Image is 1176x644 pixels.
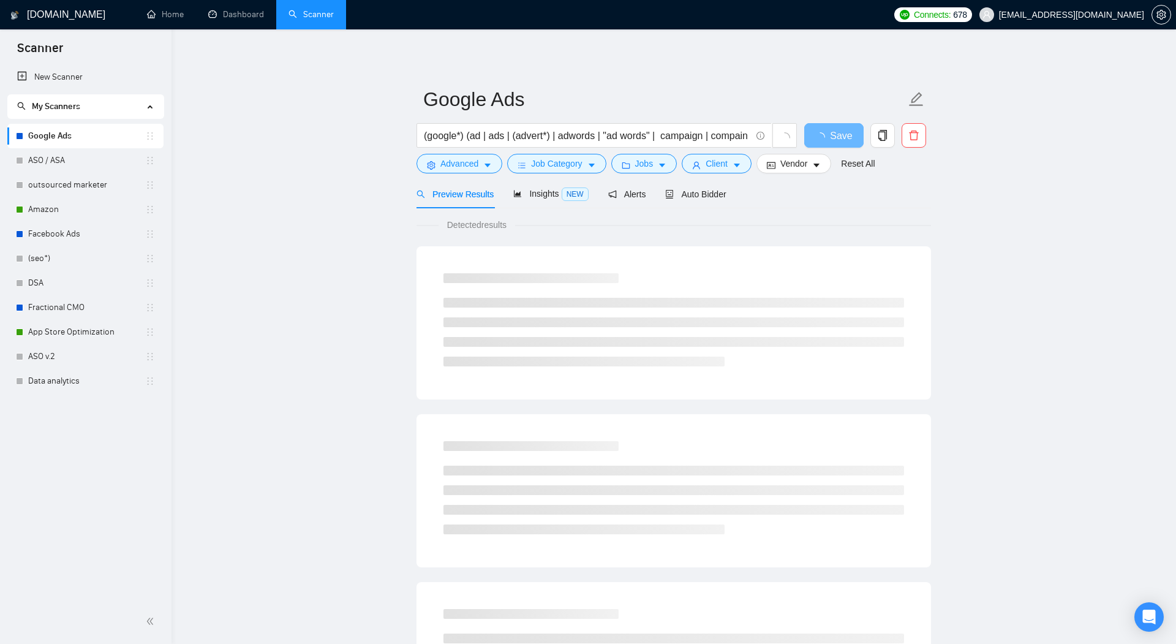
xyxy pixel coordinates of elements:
li: New Scanner [7,65,164,89]
span: holder [145,229,155,239]
a: Amazon [28,197,145,222]
a: New Scanner [17,65,154,89]
span: holder [145,303,155,313]
li: ASO v.2 [7,344,164,369]
input: Scanner name... [423,84,906,115]
a: Google Ads [28,124,145,148]
a: setting [1151,10,1171,20]
button: Save [804,123,864,148]
span: Client [706,157,728,170]
span: notification [608,190,617,199]
a: Data analytics [28,369,145,393]
li: Google Ads [7,124,164,148]
span: holder [145,180,155,190]
li: DSA [7,271,164,295]
span: holder [145,156,155,165]
span: Job Category [531,157,582,170]
span: My Scanners [17,101,80,112]
span: caret-down [587,161,596,170]
span: holder [145,205,155,214]
span: NEW [562,188,589,201]
span: 678 [953,8,967,21]
a: Fractional CMO [28,295,145,320]
span: user [692,161,701,170]
span: copy [871,130,894,141]
span: user [982,10,991,19]
span: Insights [513,189,588,199]
div: Open Intercom Messenger [1134,602,1164,632]
a: Reset All [841,157,875,170]
button: setting [1151,5,1171,25]
span: robot [665,190,674,199]
span: folder [622,161,630,170]
a: ASO / ASA [28,148,145,173]
span: holder [145,352,155,362]
li: Fractional CMO [7,295,164,320]
span: holder [145,327,155,337]
a: App Store Optimization [28,320,145,344]
span: Detected results [439,218,515,232]
a: (seo*) [28,246,145,271]
button: settingAdvancedcaret-down [417,154,502,173]
span: double-left [146,615,158,627]
li: Amazon [7,197,164,222]
span: Scanner [7,39,73,65]
a: homeHome [147,9,184,20]
span: My Scanners [32,101,80,112]
img: upwork-logo.png [900,10,910,20]
li: (seo*) [7,246,164,271]
button: folderJobscaret-down [611,154,677,173]
span: search [17,102,26,110]
a: Facebook Ads [28,222,145,246]
span: search [417,190,425,199]
input: Search Freelance Jobs... [424,128,751,143]
span: caret-down [812,161,821,170]
span: Save [830,128,852,143]
button: barsJob Categorycaret-down [507,154,606,173]
span: holder [145,278,155,288]
button: idcardVendorcaret-down [756,154,831,173]
a: dashboardDashboard [208,9,264,20]
span: caret-down [658,161,666,170]
span: info-circle [756,132,764,140]
span: edit [908,91,924,107]
span: Advanced [440,157,478,170]
span: Preview Results [417,189,494,199]
span: holder [145,254,155,263]
li: App Store Optimization [7,320,164,344]
img: logo [10,6,19,25]
span: Vendor [780,157,807,170]
a: ASO v.2 [28,344,145,369]
span: idcard [767,161,775,170]
button: delete [902,123,926,148]
span: caret-down [733,161,741,170]
span: setting [1152,10,1170,20]
span: holder [145,131,155,141]
span: Connects: [914,8,951,21]
span: setting [427,161,435,170]
span: loading [779,132,790,143]
button: userClientcaret-down [682,154,752,173]
span: area-chart [513,189,522,198]
span: Auto Bidder [665,189,726,199]
span: caret-down [483,161,492,170]
a: DSA [28,271,145,295]
span: bars [518,161,526,170]
span: delete [902,130,925,141]
span: Jobs [635,157,654,170]
li: ASO / ASA [7,148,164,173]
a: searchScanner [288,9,334,20]
li: Facebook Ads [7,222,164,246]
span: Alerts [608,189,646,199]
button: copy [870,123,895,148]
span: holder [145,376,155,386]
li: Data analytics [7,369,164,393]
li: outsourced marketer [7,173,164,197]
span: loading [815,132,830,142]
a: outsourced marketer [28,173,145,197]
